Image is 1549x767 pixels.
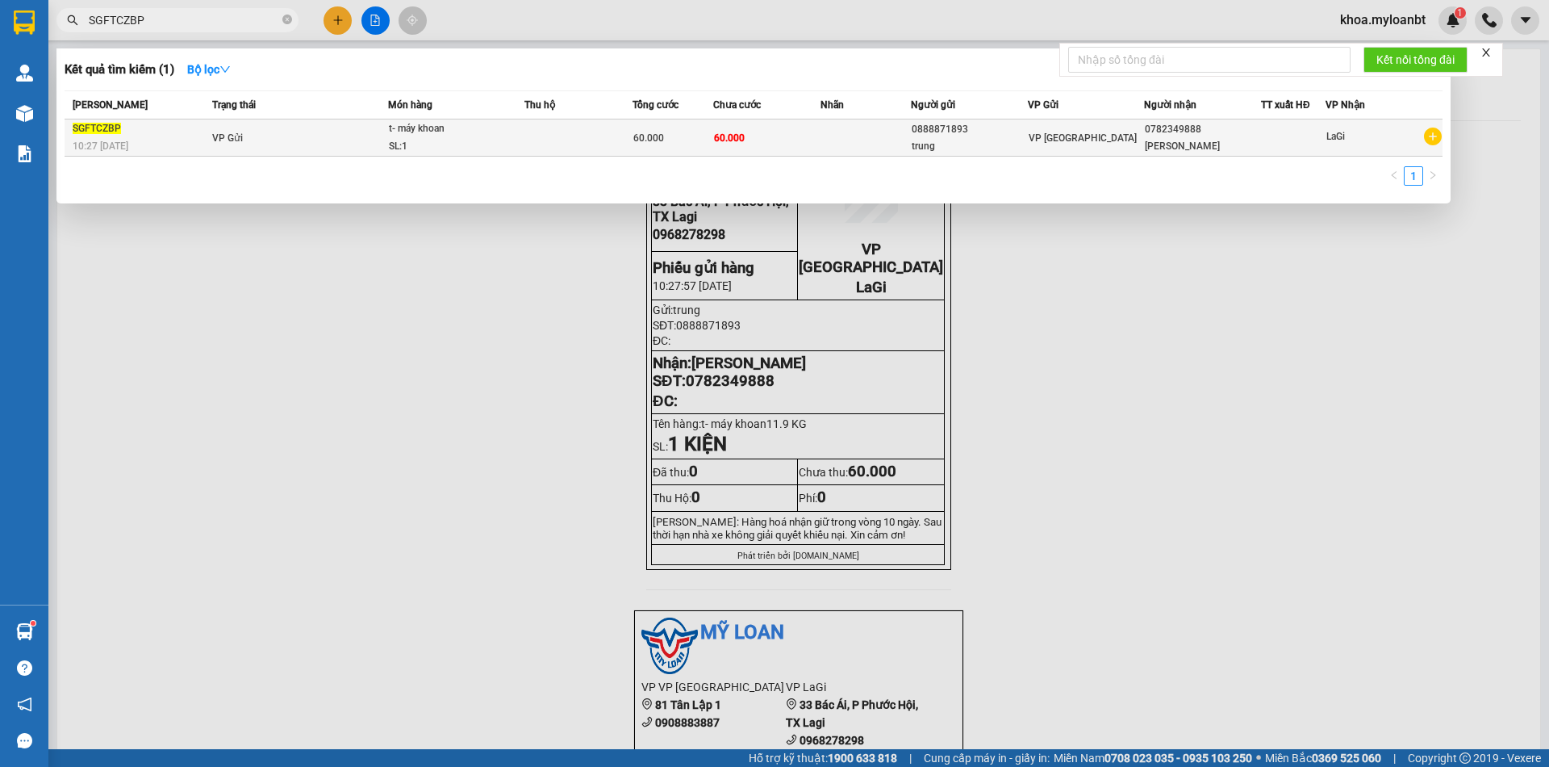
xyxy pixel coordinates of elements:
[16,145,33,162] img: solution-icon
[73,140,128,152] span: 10:27 [DATE]
[212,132,243,144] span: VP Gửi
[1145,121,1260,138] div: 0782349888
[17,733,32,748] span: message
[1326,131,1345,142] span: LaGi
[282,13,292,28] span: close-circle
[1428,170,1438,180] span: right
[1405,167,1422,185] a: 1
[388,99,432,111] span: Món hàng
[1144,99,1196,111] span: Người nhận
[31,621,35,626] sup: 1
[1028,99,1058,111] span: VP Gửi
[1389,170,1399,180] span: left
[1376,51,1455,69] span: Kết nối tổng đài
[1424,128,1442,145] span: plus-circle
[1029,132,1137,144] span: VP [GEOGRAPHIC_DATA]
[1326,99,1365,111] span: VP Nhận
[633,132,664,144] span: 60.000
[912,121,1027,138] div: 0888871893
[65,61,174,78] h3: Kết quả tìm kiếm ( 1 )
[912,138,1027,155] div: trung
[1145,138,1260,155] div: [PERSON_NAME]
[633,99,678,111] span: Tổng cước
[16,623,33,640] img: warehouse-icon
[73,123,121,134] span: SGFTCZBP
[820,99,844,111] span: Nhãn
[174,57,244,82] button: Bộ lọcdown
[67,15,78,26] span: search
[17,660,32,676] span: question-circle
[1404,166,1423,186] li: 1
[16,65,33,82] img: warehouse-icon
[524,99,555,111] span: Thu hộ
[1423,166,1443,186] button: right
[714,132,745,144] span: 60.000
[14,10,35,35] img: logo-vxr
[17,697,32,712] span: notification
[1261,99,1310,111] span: TT xuất HĐ
[219,64,231,75] span: down
[89,11,279,29] input: Tìm tên, số ĐT hoặc mã đơn
[282,15,292,24] span: close-circle
[1363,47,1468,73] button: Kết nối tổng đài
[1423,166,1443,186] li: Next Page
[1480,47,1492,58] span: close
[187,63,231,76] strong: Bộ lọc
[73,99,148,111] span: [PERSON_NAME]
[713,99,761,111] span: Chưa cước
[16,105,33,122] img: warehouse-icon
[389,120,510,138] div: t- máy khoan
[1068,47,1351,73] input: Nhập số tổng đài
[389,138,510,156] div: SL: 1
[911,99,955,111] span: Người gửi
[212,99,256,111] span: Trạng thái
[1384,166,1404,186] li: Previous Page
[1384,166,1404,186] button: left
